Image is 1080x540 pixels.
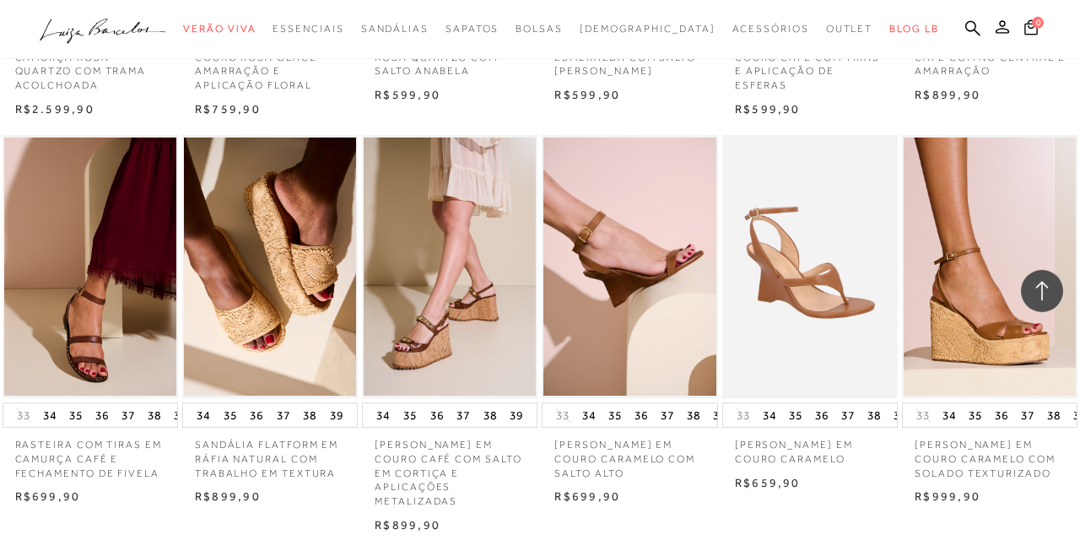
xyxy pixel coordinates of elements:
[4,138,176,396] a: RASTEIRA COM TIRAS EM CAMURÇA CAFÉ E FECHAMENTO DE FIVELA RASTEIRA COM TIRAS EM CAMURÇA CAFÉ E FE...
[937,403,961,427] button: 34
[722,26,898,93] a: MULE DE SALTO ALTO EM COURO CAFÉ COM TIRAS E APLICAÇÃO DE ESFERAS
[362,428,537,509] a: [PERSON_NAME] EM COURO CAFÉ COM SALTO EM CORTIÇA E APLICAÇÕES METALIZADAS
[862,403,886,427] button: 38
[836,403,860,427] button: 37
[888,403,912,427] button: 39
[183,13,256,45] a: categoryNavScreenReaderText
[398,403,422,427] button: 35
[182,26,358,93] a: [PERSON_NAME] EM COURO ROSA GLACÊ AMARRAÇÃO E APLICAÇÃO FLORAL
[182,428,358,480] a: SANDÁLIA FLATFORM EM RÁFIA NATURAL COM TRABALHO EM TEXTURA
[3,428,178,480] a: RASTEIRA COM TIRAS EM CAMURÇA CAFÉ E FECHAMENTO DE FIVELA
[580,13,715,45] a: noSubCategoriesText
[272,403,295,427] button: 37
[15,489,81,503] span: R$699,90
[451,403,475,427] button: 37
[889,13,938,45] a: BLOG LB
[656,403,679,427] button: 37
[732,408,755,424] button: 33
[826,23,873,35] span: Outlet
[184,138,356,396] img: SANDÁLIA FLATFORM EM RÁFIA NATURAL COM TRABALHO EM TEXTURA
[3,26,178,93] a: BOLSA MÉDIA EM CAMURÇA ROSA QUARTZO COM TRAMA ACOLCHOADA
[195,102,261,116] span: R$759,90
[15,102,94,116] span: R$2.599,90
[708,403,732,427] button: 39
[116,403,140,427] button: 37
[64,403,88,427] button: 35
[915,88,980,101] span: R$899,90
[904,138,1076,396] a: SANDÁLIA ANABELA EM COURO CARAMELO COM SOLADO TEXTURIZADO SANDÁLIA ANABELA EM COURO CARAMELO COM ...
[724,138,896,396] a: SANDÁLIA ANABELA DE DEDO EM COURO CARAMELO SANDÁLIA ANABELA DE DEDO EM COURO CARAMELO
[551,408,575,424] button: 33
[90,403,114,427] button: 36
[735,476,801,489] span: R$659,90
[425,403,449,427] button: 36
[143,403,166,427] button: 38
[964,403,987,427] button: 35
[543,138,715,396] a: SANDÁLIA ANABELA EM COURO CARAMELO COM SALTO ALTO SANDÁLIA ANABELA EM COURO CARAMELO COM SALTO ALTO
[375,88,440,101] span: R$599,90
[629,403,653,427] button: 36
[554,88,620,101] span: R$599,90
[810,403,834,427] button: 36
[184,138,356,396] a: SANDÁLIA FLATFORM EM RÁFIA NATURAL COM TRABALHO EM TEXTURA SANDÁLIA FLATFORM EM RÁFIA NATURAL COM...
[4,138,176,396] img: RASTEIRA COM TIRAS EM CAMURÇA CAFÉ E FECHAMENTO DE FIVELA
[273,23,343,35] span: Essenciais
[826,13,873,45] a: categoryNavScreenReaderText
[371,403,395,427] button: 34
[889,23,938,35] span: BLOG LB
[273,13,343,45] a: categoryNavScreenReaderText
[364,138,536,396] img: SANDÁLIA ANABELA EM COURO CAFÉ COM SALTO EM CORTIÇA E APLICAÇÕES METALIZADAS
[722,428,898,467] a: [PERSON_NAME] EM COURO CARAMELO
[904,138,1076,396] img: SANDÁLIA ANABELA EM COURO CARAMELO COM SOLADO TEXTURIZADO
[169,403,192,427] button: 39
[192,403,215,427] button: 34
[219,403,242,427] button: 35
[911,408,935,424] button: 33
[554,489,620,503] span: R$699,90
[542,428,717,480] a: [PERSON_NAME] EM COURO CARAMELO COM SALTO ALTO
[732,23,809,35] span: Acessórios
[361,23,429,35] span: Sandálias
[758,403,781,427] button: 34
[682,403,705,427] button: 38
[325,403,348,427] button: 39
[1019,19,1043,41] button: 0
[1042,403,1066,427] button: 38
[902,428,1077,480] a: [PERSON_NAME] EM COURO CARAMELO COM SOLADO TEXTURIZADO
[375,518,440,532] span: R$899,90
[543,138,715,396] img: SANDÁLIA ANABELA EM COURO CARAMELO COM SALTO ALTO
[445,13,499,45] a: categoryNavScreenReaderText
[516,23,563,35] span: Bolsas
[990,403,1013,427] button: 36
[38,403,62,427] button: 34
[1032,17,1044,29] span: 0
[183,23,256,35] span: Verão Viva
[577,403,601,427] button: 34
[580,23,715,35] span: [DEMOGRAPHIC_DATA]
[195,489,261,503] span: R$899,90
[724,138,896,396] img: SANDÁLIA ANABELA DE DEDO EM COURO CARAMELO
[516,13,563,45] a: categoryNavScreenReaderText
[735,102,801,116] span: R$599,90
[1016,403,1039,427] button: 37
[915,489,980,503] span: R$999,90
[732,13,809,45] a: categoryNavScreenReaderText
[784,403,807,427] button: 35
[603,403,627,427] button: 35
[445,23,499,35] span: Sapatos
[298,403,321,427] button: 38
[364,138,536,396] a: SANDÁLIA ANABELA EM COURO CAFÉ COM SALTO EM CORTIÇA E APLICAÇÕES METALIZADAS SANDÁLIA ANABELA EM ...
[245,403,268,427] button: 36
[361,13,429,45] a: categoryNavScreenReaderText
[478,403,502,427] button: 38
[12,408,35,424] button: 33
